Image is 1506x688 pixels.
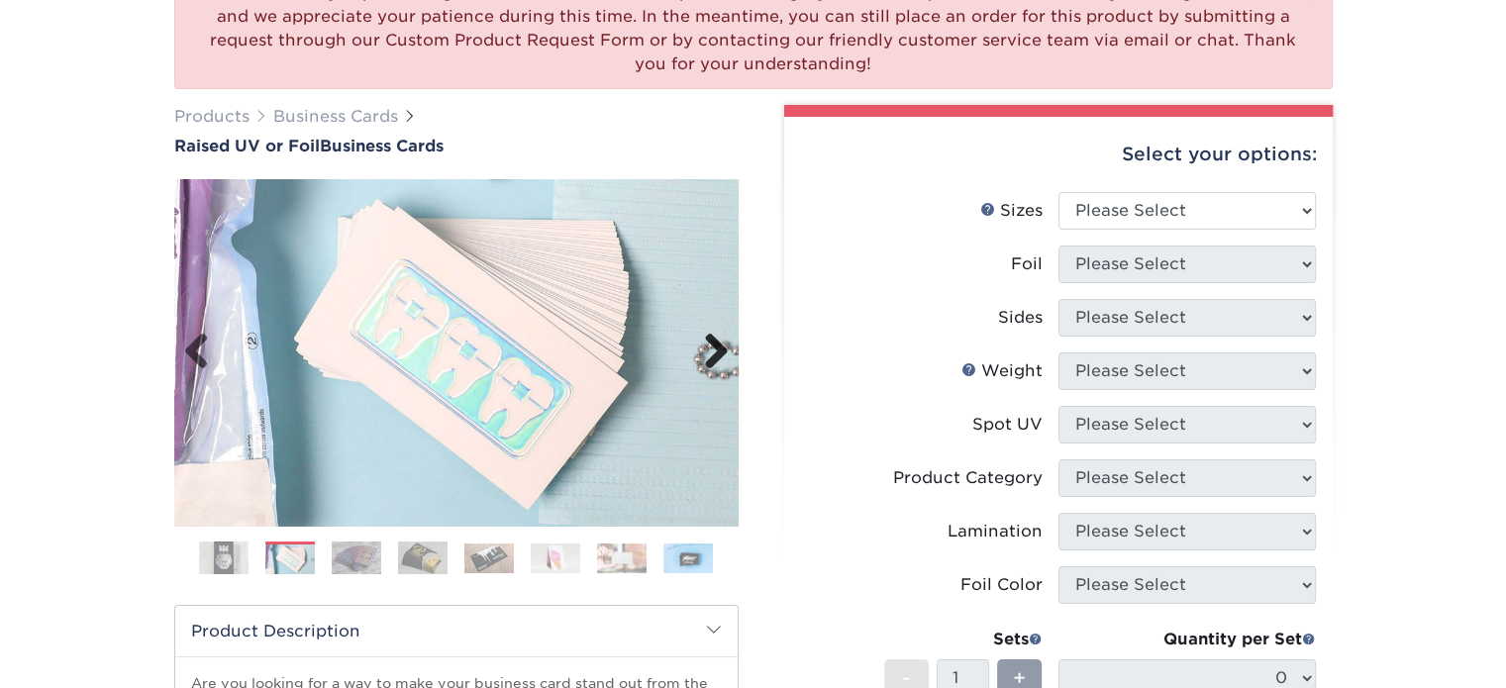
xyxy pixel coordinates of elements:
[597,543,647,573] img: Business Cards 07
[893,466,1043,490] div: Product Category
[980,199,1043,223] div: Sizes
[174,107,250,126] a: Products
[398,541,448,575] img: Business Cards 04
[174,157,739,547] img: Raised UV or Foil 02
[332,541,381,575] img: Business Cards 03
[998,306,1043,330] div: Sides
[663,543,713,573] img: Business Cards 08
[972,413,1043,437] div: Spot UV
[174,137,739,155] h1: Business Cards
[174,137,320,155] span: Raised UV or Foil
[273,107,398,126] a: Business Cards
[199,534,249,583] img: Business Cards 01
[464,543,514,573] img: Business Cards 05
[800,117,1317,192] div: Select your options:
[174,137,739,155] a: Raised UV or FoilBusiness Cards
[884,628,1043,651] div: Sets
[1058,628,1316,651] div: Quantity per Set
[175,606,738,656] h2: Product Description
[265,542,315,576] img: Business Cards 02
[948,520,1043,543] div: Lamination
[531,543,580,573] img: Business Cards 06
[960,573,1043,597] div: Foil Color
[961,359,1043,383] div: Weight
[1011,252,1043,276] div: Foil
